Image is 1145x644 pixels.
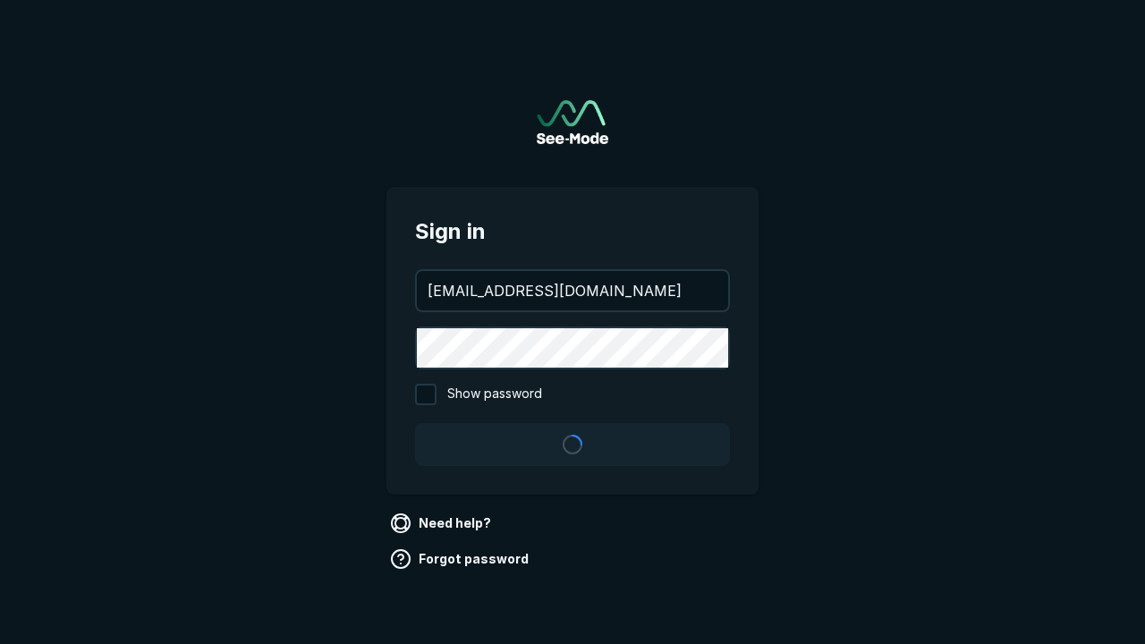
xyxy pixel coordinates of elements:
span: Sign in [415,216,730,248]
img: See-Mode Logo [537,100,608,144]
span: Show password [447,384,542,405]
input: your@email.com [417,271,728,310]
a: Forgot password [386,545,536,573]
a: Need help? [386,509,498,538]
a: Go to sign in [537,100,608,144]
